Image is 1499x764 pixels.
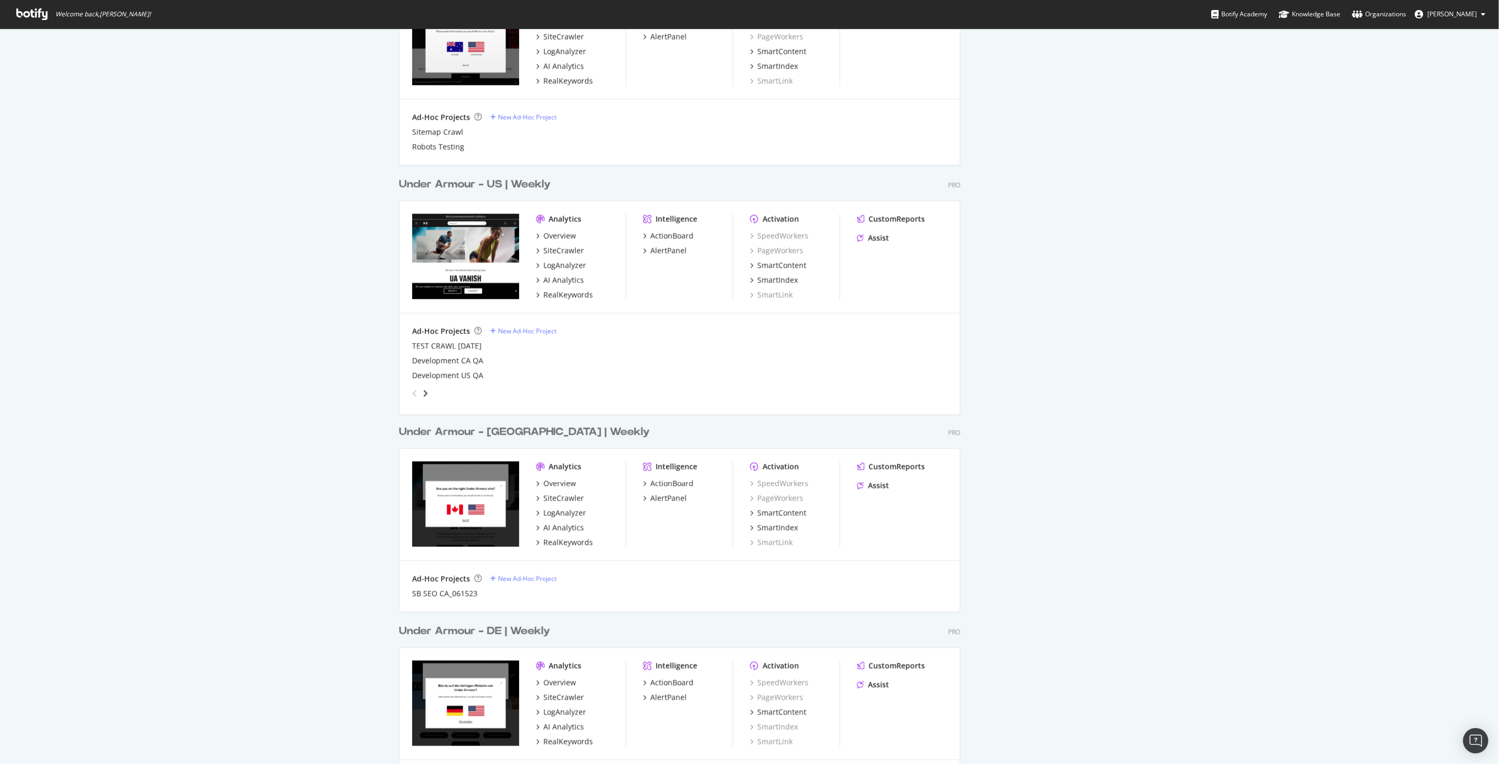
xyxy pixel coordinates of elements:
a: PageWorkers [750,246,803,256]
div: SmartLink [750,537,793,548]
a: AlertPanel [643,246,687,256]
a: PageWorkers [750,493,803,504]
div: Under Armour - DE | Weekly [399,624,550,639]
a: ActionBoard [643,478,694,489]
a: Development US QA [412,370,483,381]
img: www.underarmour.ca/en-ca [412,462,519,547]
span: David Drey [1427,9,1477,18]
a: Under Armour - US | Weekly [399,177,555,192]
div: LogAnalyzer [543,46,586,57]
div: Analytics [549,214,581,224]
div: CustomReports [869,661,925,671]
a: SmartContent [750,46,806,57]
a: SiteCrawler [536,692,584,703]
a: Overview [536,478,576,489]
a: AI Analytics [536,275,584,286]
div: AlertPanel [650,692,687,703]
div: Open Intercom Messenger [1463,728,1488,753]
div: CustomReports [869,462,925,472]
div: Ad-Hoc Projects [412,326,470,337]
a: AlertPanel [643,493,687,504]
div: Ad-Hoc Projects [412,574,470,584]
div: SmartIndex [757,61,798,72]
a: New Ad-Hoc Project [490,113,557,122]
div: RealKeywords [543,737,593,747]
a: AI Analytics [536,523,584,533]
div: LogAnalyzer [543,707,586,718]
div: SmartIndex [750,722,798,732]
div: Under Armour - [GEOGRAPHIC_DATA] | Weekly [399,425,650,440]
a: SiteCrawler [536,493,584,504]
div: Knowledge Base [1279,9,1340,19]
a: AlertPanel [643,32,687,42]
a: Development CA QA [412,356,483,366]
a: LogAnalyzer [536,707,586,718]
a: Overview [536,678,576,688]
a: SmartLink [750,290,793,300]
div: SpeedWorkers [750,478,809,489]
a: SmartIndex [750,523,798,533]
div: Overview [543,678,576,688]
div: Pro [948,428,960,437]
div: SpeedWorkers [750,678,809,688]
div: Intelligence [656,214,697,224]
div: Analytics [549,661,581,671]
div: Ad-Hoc Projects [412,112,470,123]
div: New Ad-Hoc Project [498,327,557,336]
div: TEST CRAWL [DATE] [412,341,482,351]
div: AlertPanel [650,246,687,256]
a: Assist [857,680,889,690]
div: AI Analytics [543,61,584,72]
div: SmartLink [750,76,793,86]
div: AlertPanel [650,493,687,504]
div: SB SEO CA_061523 [412,589,478,599]
div: SiteCrawler [543,32,584,42]
div: Analytics [549,462,581,472]
a: CustomReports [857,661,925,671]
div: Pro [948,181,960,190]
div: ActionBoard [650,478,694,489]
a: Assist [857,481,889,491]
a: Sitemap Crawl [412,127,463,138]
div: Organizations [1352,9,1406,19]
div: Under Armour - US | Weekly [399,177,551,192]
div: AI Analytics [543,523,584,533]
a: AI Analytics [536,722,584,732]
div: Intelligence [656,462,697,472]
a: LogAnalyzer [536,508,586,518]
a: Under Armour - [GEOGRAPHIC_DATA] | Weekly [399,425,654,440]
div: SiteCrawler [543,692,584,703]
div: Assist [868,233,889,243]
div: AI Analytics [543,275,584,286]
div: Overview [543,231,576,241]
a: SpeedWorkers [750,231,809,241]
div: RealKeywords [543,537,593,548]
a: PageWorkers [750,32,803,42]
span: Welcome back, [PERSON_NAME] ! [55,10,151,18]
a: Robots Testing [412,142,464,152]
a: PageWorkers [750,692,803,703]
a: RealKeywords [536,537,593,548]
a: SmartLink [750,737,793,747]
div: New Ad-Hoc Project [498,574,557,583]
div: SmartContent [757,260,806,271]
a: RealKeywords [536,76,593,86]
div: angle-right [422,388,429,399]
div: ActionBoard [650,678,694,688]
div: Pro [948,628,960,636]
div: LogAnalyzer [543,508,586,518]
button: [PERSON_NAME] [1406,6,1494,23]
a: AI Analytics [536,61,584,72]
a: SmartContent [750,260,806,271]
img: www.underarmour.com/en-us [412,214,519,299]
div: Activation [763,462,799,472]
